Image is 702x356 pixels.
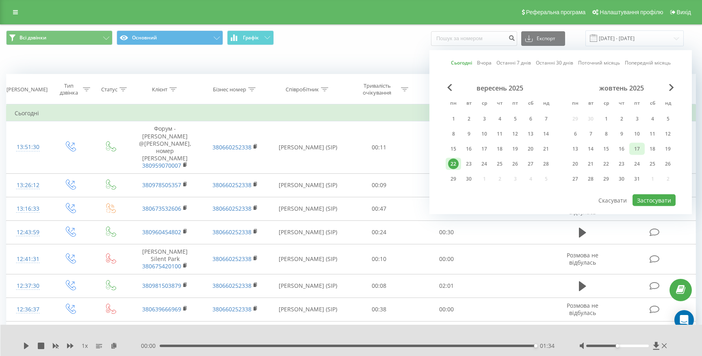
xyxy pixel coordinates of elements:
[616,144,627,154] div: 16
[142,262,181,270] a: 380675420100
[461,128,477,140] div: вт 9 вер 2025 р.
[510,159,520,169] div: 26
[413,197,480,220] td: 00:00
[525,144,536,154] div: 20
[541,129,551,139] div: 14
[570,174,581,184] div: 27
[446,143,461,155] div: пн 15 вер 2025 р.
[615,98,628,110] abbr: четвер
[270,121,346,173] td: [PERSON_NAME] (SIP)
[578,59,620,67] a: Поточний місяць
[448,159,459,169] div: 22
[451,59,472,67] a: Сьогодні
[413,220,480,244] td: 00:30
[541,114,551,124] div: 7
[448,129,459,139] div: 8
[632,114,642,124] div: 3
[540,98,552,110] abbr: неділя
[345,197,413,220] td: 00:47
[152,86,167,93] div: Клієнт
[669,84,674,91] span: Next Month
[19,35,46,41] span: Всі дзвінки
[447,98,459,110] abbr: понеділок
[585,144,596,154] div: 14
[507,113,523,125] div: пт 5 вер 2025 р.
[647,144,658,154] div: 18
[523,128,538,140] div: сб 13 вер 2025 р.
[585,159,596,169] div: 21
[598,143,614,155] div: ср 15 жовт 2025 р.
[507,143,523,155] div: пт 19 вер 2025 р.
[567,251,598,266] span: Розмова не відбулась
[614,128,629,140] div: чт 9 жовт 2025 р.
[6,30,113,45] button: Всі дзвінки
[538,143,554,155] div: нд 21 вер 2025 р.
[494,129,505,139] div: 11
[646,98,659,110] abbr: субота
[645,158,660,170] div: сб 25 жовт 2025 р.
[15,177,41,193] div: 13:26:12
[345,173,413,197] td: 00:09
[663,159,673,169] div: 26
[492,113,507,125] div: чт 4 вер 2025 р.
[525,114,536,124] div: 6
[478,98,490,110] abbr: середа
[463,98,475,110] abbr: вівторок
[570,129,581,139] div: 6
[6,86,48,93] div: [PERSON_NAME]
[82,342,88,350] span: 1 x
[632,174,642,184] div: 31
[413,298,480,321] td: 00:00
[632,144,642,154] div: 17
[521,31,565,46] button: Експорт
[663,129,673,139] div: 12
[568,158,583,170] div: пн 20 жовт 2025 р.
[15,302,41,317] div: 12:36:37
[629,173,645,185] div: пт 31 жовт 2025 р.
[631,98,643,110] abbr: п’ятниця
[541,144,551,154] div: 21
[585,174,596,184] div: 28
[632,159,642,169] div: 24
[479,159,490,169] div: 24
[212,181,251,189] a: 380660252338
[645,113,660,125] div: сб 4 жовт 2025 р.
[130,121,200,173] td: Форум - [PERSON_NAME] @[PERSON_NAME], номер [PERSON_NAME]
[625,59,671,67] a: Попередній місяць
[614,113,629,125] div: чт 2 жовт 2025 р.
[614,173,629,185] div: чт 30 жовт 2025 р.
[492,143,507,155] div: чт 18 вер 2025 р.
[479,129,490,139] div: 10
[477,128,492,140] div: ср 10 вер 2025 р.
[270,274,346,298] td: [PERSON_NAME] (SIP)
[213,86,246,93] div: Бізнес номер
[461,173,477,185] div: вт 30 вер 2025 р.
[212,305,251,313] a: 380660252338
[538,128,554,140] div: нд 14 вер 2025 р.
[568,128,583,140] div: пн 6 жовт 2025 р.
[583,158,598,170] div: вт 21 жовт 2025 р.
[446,113,461,125] div: пн 1 вер 2025 р.
[270,244,346,274] td: [PERSON_NAME] (SIP)
[431,31,517,46] input: Пошук за номером
[477,158,492,170] div: ср 24 вер 2025 р.
[464,159,474,169] div: 23
[286,86,319,93] div: Співробітник
[477,143,492,155] div: ср 17 вер 2025 р.
[212,205,251,212] a: 380660252338
[538,113,554,125] div: нд 7 вер 2025 р.
[541,159,551,169] div: 28
[663,144,673,154] div: 19
[464,144,474,154] div: 16
[632,129,642,139] div: 10
[117,30,223,45] button: Основний
[212,255,251,263] a: 380660252338
[570,159,581,169] div: 20
[494,144,505,154] div: 18
[585,98,597,110] abbr: вівторок
[507,128,523,140] div: пт 12 вер 2025 р.
[585,129,596,139] div: 7
[345,274,413,298] td: 00:08
[6,105,696,121] td: Сьогодні
[101,86,117,93] div: Статус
